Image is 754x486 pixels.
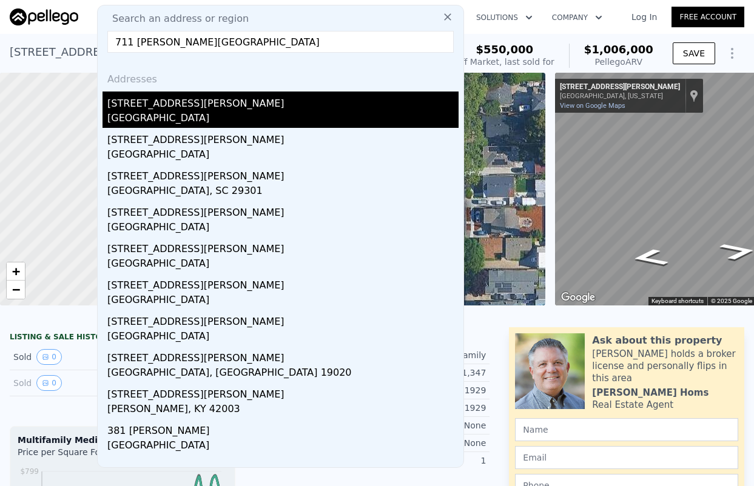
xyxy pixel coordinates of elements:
a: Free Account [672,7,744,27]
button: View historical data [36,349,62,365]
div: [STREET_ADDRESS][PERSON_NAME] [560,82,680,92]
div: [GEOGRAPHIC_DATA] [107,329,459,346]
a: Log In [617,11,672,23]
div: LISTING & SALE HISTORY [10,332,235,344]
div: Addresses [103,62,459,92]
div: [PERSON_NAME], KY 42003 [107,402,459,419]
button: SAVE [673,42,715,64]
div: [STREET_ADDRESS][PERSON_NAME] [107,164,459,184]
div: [STREET_ADDRESS][PERSON_NAME] [107,310,459,329]
img: Pellego [10,8,78,25]
span: © 2025 Google [711,298,752,304]
div: Multifamily Median Sale [18,434,227,446]
button: Company [542,7,612,28]
div: [GEOGRAPHIC_DATA] [107,147,459,164]
span: $550,000 [476,43,534,56]
button: Keyboard shortcuts [651,297,704,305]
span: $1,006,000 [584,43,653,56]
span: − [12,282,20,297]
div: Sold [13,375,113,391]
input: Email [515,446,738,469]
div: [STREET_ADDRESS][PERSON_NAME] [107,128,459,147]
div: [GEOGRAPHIC_DATA] [107,111,459,128]
div: [GEOGRAPHIC_DATA] [107,438,459,455]
path: Go South, Laswell Ave [615,244,684,270]
div: Real Estate Agent [592,399,673,411]
div: Price per Square Foot [18,446,123,465]
a: Zoom in [7,262,25,281]
span: + [12,264,20,279]
div: [GEOGRAPHIC_DATA], [US_STATE] [560,92,680,100]
div: Pellego ARV [584,56,653,68]
button: Solutions [466,7,542,28]
input: Enter an address, city, region, neighborhood or zip code [107,31,454,53]
tspan: $799 [20,467,39,476]
a: Show location on map [690,89,698,102]
div: [STREET_ADDRESS][PERSON_NAME] [107,273,459,293]
a: Open this area in Google Maps (opens a new window) [558,290,598,305]
div: [STREET_ADDRESS][PERSON_NAME] [107,346,459,365]
div: [STREET_ADDRESS][PERSON_NAME] , Burbank , CA 95128 [10,44,321,61]
div: [STREET_ADDRESS][PERSON_NAME] [107,201,459,220]
div: [STREET_ADDRESS][PERSON_NAME] [107,237,459,256]
div: [PERSON_NAME] holds a broker license and personally flips in this area [592,348,738,384]
div: [GEOGRAPHIC_DATA], SC 29301 [107,184,459,201]
a: Zoom out [7,281,25,299]
span: Search an address or region [103,12,249,26]
div: [GEOGRAPHIC_DATA], [GEOGRAPHIC_DATA] 19020 [107,365,459,382]
div: [STREET_ADDRESS][PERSON_NAME] [107,382,459,402]
div: [GEOGRAPHIC_DATA] [107,256,459,273]
button: Show Options [720,41,744,65]
input: Name [515,418,738,441]
img: Google [558,290,598,305]
div: Sold [13,349,113,365]
a: View on Google Maps [560,102,625,110]
div: [GEOGRAPHIC_DATA] [107,293,459,310]
button: View historical data [36,375,62,391]
div: [GEOGRAPHIC_DATA] [107,220,459,237]
div: [PERSON_NAME] Homs [592,387,709,399]
div: [STREET_ADDRESS][PERSON_NAME] [107,92,459,111]
div: Ask about this property [592,333,722,348]
div: Off Market, last sold for [455,56,554,68]
div: 381 [PERSON_NAME] [107,419,459,438]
